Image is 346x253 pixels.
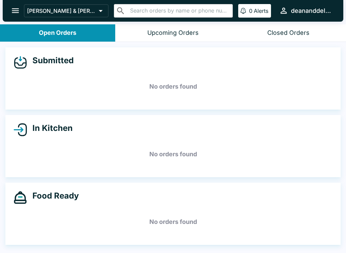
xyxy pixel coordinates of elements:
[39,29,76,37] div: Open Orders
[14,142,332,166] h5: No orders found
[7,2,24,19] button: open drawer
[14,210,332,234] h5: No orders found
[27,55,74,66] h4: Submitted
[147,29,199,37] div: Upcoming Orders
[27,7,96,14] p: [PERSON_NAME] & [PERSON_NAME] - Kaka’ako-Koula
[27,191,79,201] h4: Food Ready
[291,7,332,15] div: deananddelucakoula
[24,4,108,17] button: [PERSON_NAME] & [PERSON_NAME] - Kaka’ako-Koula
[267,29,310,37] div: Closed Orders
[249,7,252,14] p: 0
[276,3,335,18] button: deananddelucakoula
[14,74,332,99] h5: No orders found
[128,6,230,16] input: Search orders by name or phone number
[27,123,73,133] h4: In Kitchen
[254,7,268,14] p: Alerts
